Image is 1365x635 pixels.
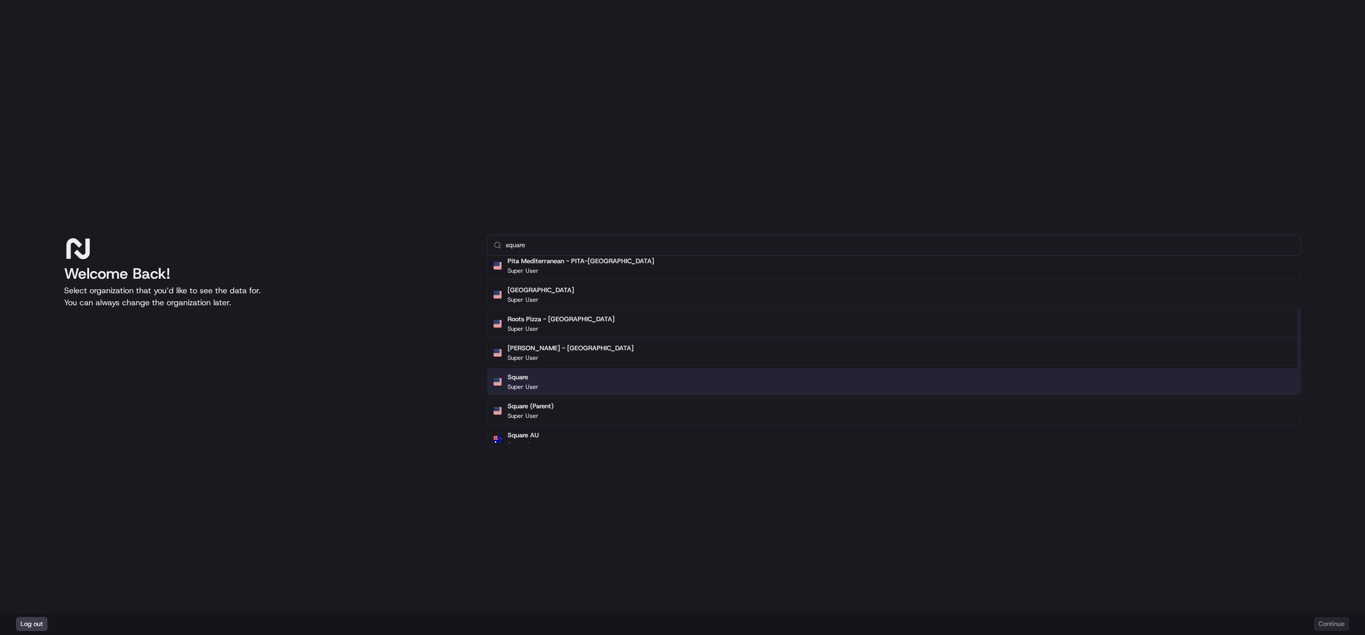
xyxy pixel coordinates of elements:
p: Select organization that you’d like to see the data for. You can always change the organization l... [64,285,471,309]
p: Super User [508,267,539,275]
p: Super User [508,412,539,420]
p: Super User [508,296,539,304]
h2: Square (Parent) [508,402,554,411]
img: Flag of us [494,291,502,299]
img: Flag of us [494,407,502,415]
h2: Pita Mediterranean - PITA-[GEOGRAPHIC_DATA] [508,257,654,266]
img: Flag of us [494,262,502,270]
h2: Square [508,373,539,382]
p: Super User [508,325,539,333]
h2: [GEOGRAPHIC_DATA] [508,286,574,295]
img: Flag of us [494,320,502,328]
h1: Welcome Back! [64,265,471,283]
p: Super User [508,441,539,449]
img: Flag of us [494,378,502,386]
h2: Roots Pizza - [GEOGRAPHIC_DATA] [508,315,615,324]
p: Super User [508,383,539,391]
input: Type to search... [506,235,1294,255]
h2: Square AU [508,431,539,440]
p: Super User [508,354,539,362]
img: Flag of us [494,349,502,357]
button: Log out [16,617,48,631]
div: Suggestions [487,105,1301,629]
h2: [PERSON_NAME] - [GEOGRAPHIC_DATA] [508,344,634,353]
img: Flag of au [494,436,502,444]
